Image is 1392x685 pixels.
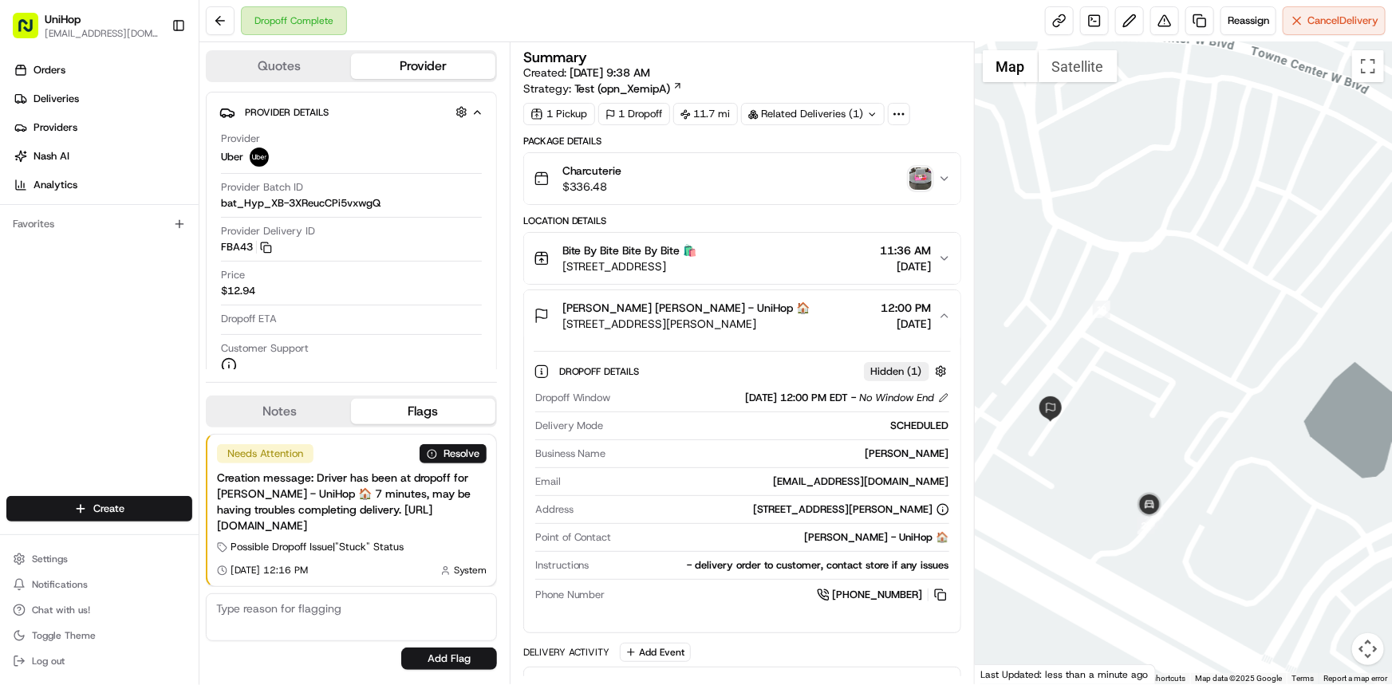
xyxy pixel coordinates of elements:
span: Dropoff Details [559,365,643,378]
img: 8571987876998_91fb9ceb93ad5c398215_72.jpg [34,152,62,181]
div: Strategy: [523,81,683,96]
button: Map camera controls [1352,633,1384,665]
button: Hidden (1) [864,361,951,381]
span: Nash AI [34,149,69,163]
div: 💻 [135,358,148,371]
div: - delivery order to customer, contact store if any issues [596,558,949,573]
span: Point of Contact [535,530,612,545]
div: [PERSON_NAME] - UniHop 🏠 [618,530,949,545]
a: Test (opn_XemipA) [574,81,683,96]
span: Provider Batch ID [221,180,303,195]
span: • [132,247,138,260]
span: Email [535,474,561,489]
div: 📗 [16,358,29,371]
div: Related Deliveries (1) [741,103,885,125]
div: Creation message: Driver has been at dropoff for [PERSON_NAME] - UniHop 🏠 7 minutes, may be havin... [217,470,487,533]
button: Reassign [1220,6,1276,35]
span: [DATE] 12:00 PM EDT [745,391,849,405]
div: [PERSON_NAME] [613,447,949,461]
span: No Window End [860,391,935,405]
button: Resolve [420,444,487,463]
button: Charcuterie$336.48photo_proof_of_delivery image [524,153,960,204]
a: [PHONE_NUMBER] [817,586,949,604]
img: Google [979,663,1031,684]
button: photo_proof_of_delivery image [909,167,932,190]
span: Provider [221,132,260,146]
div: Location Details [523,215,961,227]
div: Needs Attention [217,444,313,463]
button: Toggle Theme [6,624,192,647]
button: Show street map [983,50,1039,82]
span: Pylon [159,396,193,407]
span: Deliveries [34,92,79,106]
span: Analytics [34,178,77,192]
button: Add Flag [401,648,497,670]
span: System [454,564,487,577]
button: Provider [351,53,495,79]
button: Show satellite imagery [1039,50,1118,82]
span: Map data ©2025 Google [1195,674,1282,683]
div: Favorites [6,211,192,237]
span: Log out [32,655,65,667]
button: [EMAIL_ADDRESS][DOMAIN_NAME] [45,27,159,40]
a: Nash AI [6,144,199,169]
span: Uber [221,150,243,164]
div: Past conversations [16,207,102,220]
span: [DATE] 12:16 PM [231,564,308,577]
span: API Documentation [151,356,256,372]
a: Powered byPylon [112,395,193,407]
span: Price [221,268,245,282]
h3: Summary [523,50,588,65]
span: Dropoff ETA [221,312,277,326]
span: [DATE] 9:38 AM [570,65,651,80]
span: Hidden ( 1 ) [871,364,922,379]
div: We're available if you need us! [72,168,219,181]
a: 💻API Documentation [128,350,262,379]
span: Provider Details [245,106,329,119]
span: Possible Dropoff Issue | "Stuck" Status [231,540,404,554]
span: [PERSON_NAME] [PERSON_NAME] - UniHop 🏠 [562,300,810,316]
a: 📗Knowledge Base [10,350,128,379]
span: 12:00 PM [881,300,932,316]
button: FBA43 [221,240,272,254]
div: Start new chat [72,152,262,168]
span: $12.94 [221,284,255,298]
span: Test (opn_XemipA) [574,81,671,96]
div: 19 [1093,301,1110,318]
span: [DATE] [881,258,932,274]
img: 1736555255976-a54dd68f-1ca7-489b-9aae-adbdc363a1c4 [32,291,45,304]
div: Package Details [523,135,961,148]
button: Toggle fullscreen view [1352,50,1384,82]
button: Log out [6,650,192,672]
div: SCHEDULED [610,419,949,433]
button: Chat with us! [6,599,192,621]
img: UniHop Dispatch [16,232,41,258]
span: Orders [34,63,65,77]
span: • [132,290,138,303]
span: Create [93,502,124,516]
span: - [852,391,857,405]
button: Notifications [6,573,192,596]
span: Provider Delivery ID [221,224,315,238]
span: [PERSON_NAME] [49,290,129,303]
span: [PHONE_NUMBER] [833,588,923,602]
span: Reassign [1228,14,1269,28]
span: UniHop Dispatch [49,247,129,260]
span: Notifications [32,578,88,591]
button: Quotes [207,53,351,79]
img: uber-new-logo.jpeg [250,148,269,167]
div: [EMAIL_ADDRESS][DOMAIN_NAME] [567,474,949,489]
a: Report a map error [1323,674,1387,683]
button: Notes [207,399,351,424]
img: Nash [16,16,48,48]
span: Phone Number [535,588,605,602]
span: [DATE] [141,290,174,303]
span: bat_Hyp_XB-3XReucCPi5vxwgQ [221,196,381,211]
span: Address [535,502,574,517]
span: Knowledge Base [32,356,122,372]
a: Terms [1291,674,1314,683]
div: Delivery Activity [523,646,610,659]
button: Flags [351,399,495,424]
span: Settings [32,553,68,565]
span: $336.48 [562,179,622,195]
